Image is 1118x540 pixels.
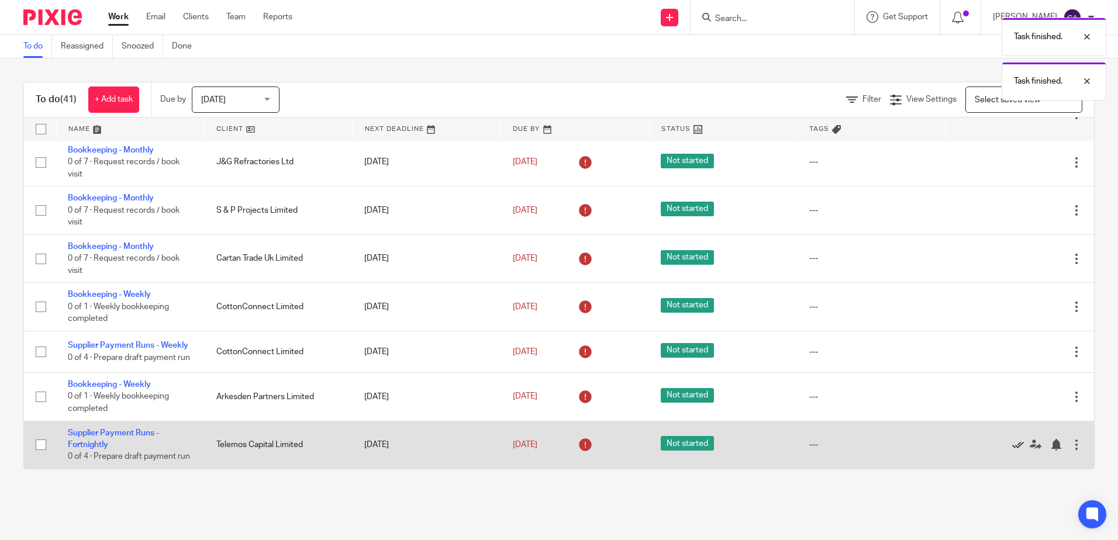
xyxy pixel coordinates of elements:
span: [DATE] [513,206,537,214]
a: Supplier Payment Runs - Weekly [68,341,188,349]
span: 0 of 1 · Weekly bookkeeping completed [68,393,169,413]
p: Task finished. [1014,75,1062,87]
a: Work [108,11,129,23]
span: Tags [809,126,829,132]
td: S & P Projects Limited [205,186,353,234]
a: Bookkeeping - Weekly [68,380,151,389]
span: 0 of 7 · Request records / book visit [68,158,180,178]
span: Not started [661,388,714,403]
p: Due by [160,94,186,105]
span: Not started [661,250,714,265]
span: 0 of 1 · Weekly bookkeeping completed [68,303,169,323]
span: [DATE] [513,441,537,449]
td: [DATE] [353,373,501,421]
a: Email [146,11,165,23]
img: svg%3E [1063,8,1082,27]
div: --- [809,156,934,168]
div: --- [809,346,934,358]
td: J&G Refractories Ltd [205,138,353,186]
td: [DATE] [353,186,501,234]
a: + Add task [88,86,139,113]
a: Clients [183,11,209,23]
span: [DATE] [513,348,537,356]
a: Reports [263,11,292,23]
td: [DATE] [353,331,501,372]
a: Bookkeeping - Weekly [68,290,151,299]
td: Cartan Trade Uk Limited [205,234,353,282]
span: Not started [661,202,714,216]
td: [DATE] [353,138,501,186]
div: --- [809,391,934,403]
p: Task finished. [1014,31,1062,43]
td: [DATE] [353,283,501,331]
span: Not started [661,436,714,451]
span: Not started [661,298,714,313]
td: [DATE] [353,234,501,282]
div: --- [809,252,934,264]
a: Mark as done [1012,439,1030,451]
td: [DATE] [353,421,501,469]
a: Reassigned [61,35,113,58]
span: Not started [661,154,714,168]
span: [DATE] [513,254,537,262]
div: --- [809,439,934,451]
a: To do [23,35,52,58]
td: CottonConnect Limited [205,283,353,331]
span: Not started [661,343,714,358]
div: --- [809,301,934,313]
a: Snoozed [122,35,163,58]
span: [DATE] [201,96,226,104]
a: Supplier Payment Runs - Fortnightly [68,429,159,449]
td: Arkesden Partners Limited [205,373,353,421]
div: --- [809,205,934,216]
h1: To do [36,94,77,106]
a: Bookkeeping - Monthly [68,146,154,154]
span: 0 of 4 · Prepare draft payment run [68,453,190,461]
a: Bookkeeping - Monthly [68,243,154,251]
a: Bookkeeping - Monthly [68,194,154,202]
span: [DATE] [513,393,537,401]
img: Pixie [23,9,82,25]
span: [DATE] [513,303,537,311]
span: (41) [60,95,77,104]
td: CottonConnect Limited [205,331,353,372]
a: Team [226,11,246,23]
a: Done [172,35,201,58]
td: Telemos Capital Limited [205,421,353,469]
span: 0 of 7 · Request records / book visit [68,206,180,227]
span: [DATE] [513,158,537,166]
span: 0 of 7 · Request records / book visit [68,254,180,275]
span: Select saved view [975,96,1040,104]
span: 0 of 4 · Prepare draft payment run [68,354,190,362]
